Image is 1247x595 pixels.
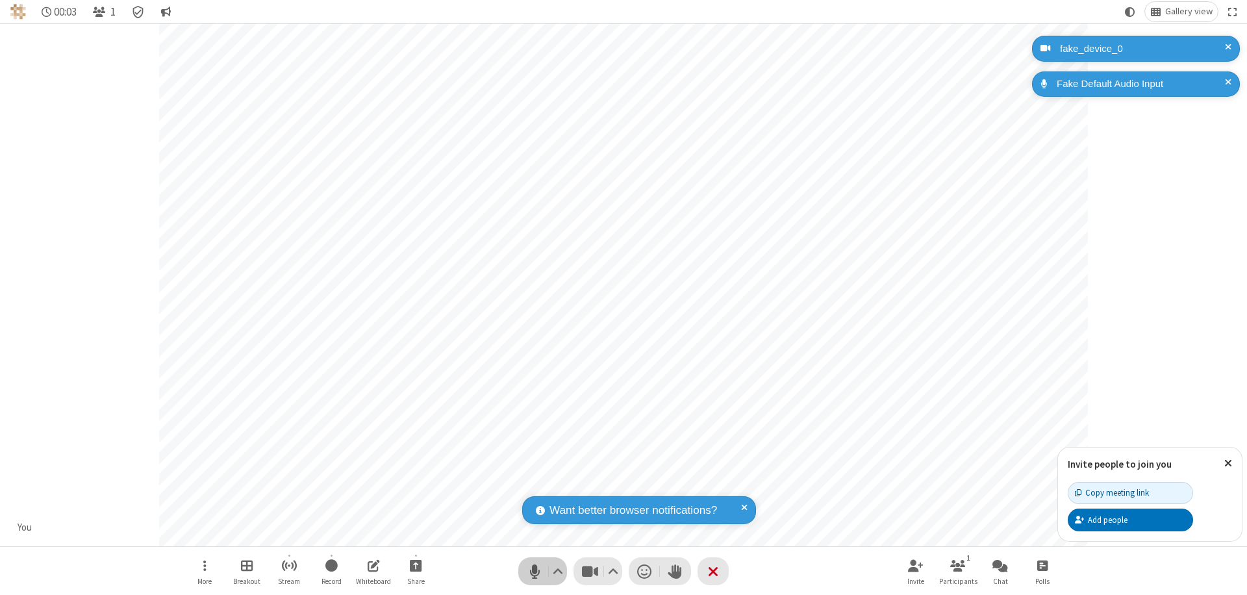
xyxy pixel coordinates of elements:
[1215,448,1242,479] button: Close popover
[993,577,1008,585] span: Chat
[938,553,977,590] button: Open participant list
[939,577,977,585] span: Participants
[549,557,567,585] button: Audio settings
[110,6,116,18] span: 1
[155,2,176,21] button: Conversation
[573,557,622,585] button: Stop video (⌘+Shift+V)
[1223,2,1242,21] button: Fullscreen
[270,553,309,590] button: Start streaming
[698,557,729,585] button: End or leave meeting
[963,552,974,564] div: 1
[1055,42,1230,57] div: fake_device_0
[87,2,121,21] button: Open participant list
[1145,2,1218,21] button: Change layout
[356,577,391,585] span: Whiteboard
[981,553,1020,590] button: Open chat
[1120,2,1140,21] button: Using system theme
[1052,77,1230,92] div: Fake Default Audio Input
[54,6,77,18] span: 00:03
[36,2,82,21] div: Timer
[185,553,224,590] button: Open menu
[227,553,266,590] button: Manage Breakout Rooms
[1068,482,1193,504] button: Copy meeting link
[605,557,622,585] button: Video setting
[896,553,935,590] button: Invite participants (⌘+Shift+I)
[1023,553,1062,590] button: Open poll
[396,553,435,590] button: Start sharing
[278,577,300,585] span: Stream
[1068,509,1193,531] button: Add people
[1035,577,1050,585] span: Polls
[907,577,924,585] span: Invite
[518,557,567,585] button: Mute (⌘+Shift+A)
[10,4,26,19] img: QA Selenium DO NOT DELETE OR CHANGE
[1165,6,1213,17] span: Gallery view
[321,577,342,585] span: Record
[1075,487,1149,499] div: Copy meeting link
[312,553,351,590] button: Start recording
[660,557,691,585] button: Raise hand
[549,502,717,519] span: Want better browser notifications?
[407,577,425,585] span: Share
[629,557,660,585] button: Send a reaction
[1068,458,1172,470] label: Invite people to join you
[13,520,37,535] div: You
[126,2,151,21] div: Meeting details Encryption enabled
[354,553,393,590] button: Open shared whiteboard
[233,577,260,585] span: Breakout
[197,577,212,585] span: More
